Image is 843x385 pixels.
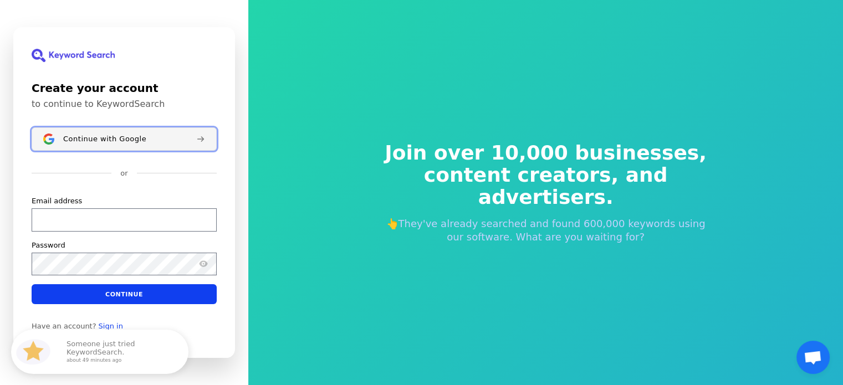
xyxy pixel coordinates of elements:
a: Open chat [796,341,830,374]
p: to continue to KeywordSearch [32,99,217,110]
a: Sign in [99,322,123,331]
label: Password [32,240,65,250]
button: Sign in with GoogleContinue with Google [32,127,217,151]
h1: Create your account [32,80,217,96]
span: content creators, and advertisers. [377,164,714,208]
label: Email address [32,196,82,206]
span: Have an account? [32,322,96,331]
span: Join over 10,000 businesses, [377,142,714,164]
p: or [120,168,127,178]
img: HubSpot [13,332,53,372]
button: Show password [197,257,210,270]
small: about 49 minutes ago [67,358,174,363]
span: Continue with Google [63,135,146,143]
img: Sign in with Google [43,134,54,145]
p: 👆They've already searched and found 600,000 keywords using our software. What are you waiting for? [377,217,714,244]
button: Continue [32,284,217,304]
p: Someone just tried KeywordSearch. [67,340,177,363]
img: KeywordSearch [32,49,115,62]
